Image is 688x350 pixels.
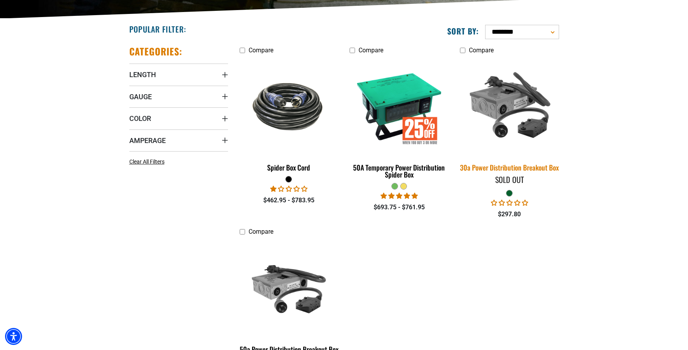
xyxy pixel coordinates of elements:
div: $462.95 - $783.95 [240,196,338,205]
div: $297.80 [460,210,559,219]
span: Color [129,114,151,123]
span: Compare [249,47,273,54]
a: Clear All Filters [129,158,168,166]
label: Sort by: [447,26,479,36]
h2: Popular Filter: [129,24,186,34]
div: 50A Temporary Power Distribution Spider Box [350,164,448,178]
span: 0.00 stars [491,199,528,207]
div: $693.75 - $761.95 [350,203,448,212]
summary: Color [129,107,228,129]
summary: Amperage [129,129,228,151]
span: Amperage [129,136,166,145]
img: 50A Temporary Power Distribution Spider Box [350,62,448,151]
a: black Spider Box Cord [240,58,338,176]
div: 30a Power Distribution Breakout Box [460,164,559,171]
h2: Categories: [129,45,183,57]
span: 1.00 stars [270,185,307,193]
summary: Length [129,64,228,85]
a: green 30a Power Distribution Breakout Box [460,58,559,176]
a: 50A Temporary Power Distribution Spider Box 50A Temporary Power Distribution Spider Box [350,58,448,183]
span: Compare [359,47,383,54]
span: Gauge [129,92,152,101]
summary: Gauge [129,86,228,107]
div: Accessibility Menu [5,328,22,345]
span: Compare [249,228,273,235]
img: green [455,57,564,156]
span: Clear All Filters [129,159,165,165]
span: Compare [469,47,494,54]
div: Spider Box Cord [240,164,338,171]
img: green [240,243,338,332]
img: black [240,76,338,136]
div: Sold Out [460,176,559,183]
span: Length [129,70,156,79]
span: 5.00 stars [381,192,418,200]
